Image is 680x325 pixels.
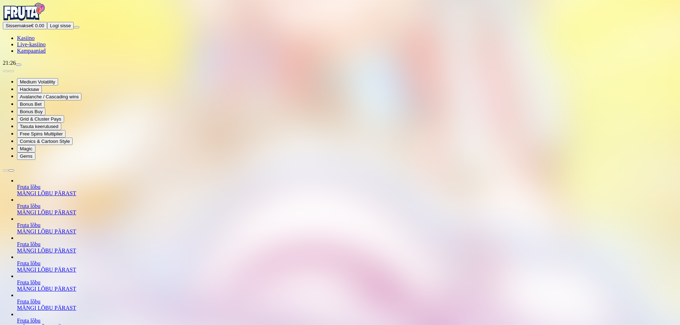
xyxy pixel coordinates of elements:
[17,203,40,209] a: Fruta lõbu
[17,48,46,54] a: Kampaaniad
[20,79,55,85] span: Medium Volatility
[17,222,40,228] a: Fruta lõbu
[3,60,16,66] span: 21:26
[3,70,8,72] button: prev slide
[16,64,21,66] button: live-chat
[17,93,81,100] button: Avalanche / Cascading wins
[20,116,61,122] span: Grid & Cluster Pays
[20,101,42,107] span: Bonus Bet
[17,248,76,254] a: MÄNGI LÕBU PÄRAST
[17,115,64,123] button: Grid & Cluster Pays
[17,138,73,145] button: Comics & Cartoon Style
[6,23,31,28] span: Sissemakse
[3,35,677,54] nav: Main menu
[20,124,58,129] span: Tasuta keerutused
[50,23,71,28] span: Logi sisse
[20,94,79,99] span: Avalanche / Cascading wins
[17,241,40,247] a: Fruta lõbu
[17,305,76,311] a: MÄNGI LÕBU PÄRAST
[74,26,79,28] button: menu
[17,108,45,115] button: Bonus Buy
[20,109,42,114] span: Bonus Buy
[17,228,76,234] a: MÄNGI LÕBU PÄRAST
[31,23,44,28] span: € 0.00
[8,70,14,72] button: next slide
[3,16,45,22] a: Fruta
[17,190,76,196] a: MÄNGI LÕBU PÄRAST
[3,22,47,29] button: Sissemakseplus icon€ 0.00
[17,100,45,108] button: Bonus Bet
[20,131,63,137] span: Free Spins Multiplier
[3,3,677,54] nav: Primary
[17,41,46,47] a: Live-kasiino
[17,86,42,93] button: Hacksaw
[20,139,70,144] span: Comics & Cartoon Style
[17,152,35,160] button: Gems
[17,209,76,215] a: MÄNGI LÕBU PÄRAST
[17,35,35,41] a: Kasiino
[47,22,74,29] button: Logi sisse
[20,153,33,159] span: Gems
[17,298,40,304] a: Fruta lõbu
[20,87,39,92] span: Hacksaw
[17,318,40,324] a: Fruta lõbu
[17,123,61,130] button: Tasuta keerutused
[17,78,58,86] button: Medium Volatility
[3,169,8,172] button: prev slide
[17,184,40,190] a: Fruta lõbu
[17,260,40,266] a: Fruta lõbu
[3,3,45,21] img: Fruta
[17,286,76,292] a: MÄNGI LÕBU PÄRAST
[17,130,66,138] button: Free Spins Multiplier
[20,146,33,151] span: Magic
[17,145,35,152] button: Magic
[17,267,76,273] a: MÄNGI LÕBU PÄRAST
[8,169,14,172] button: next slide
[17,279,40,285] a: Fruta lõbu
